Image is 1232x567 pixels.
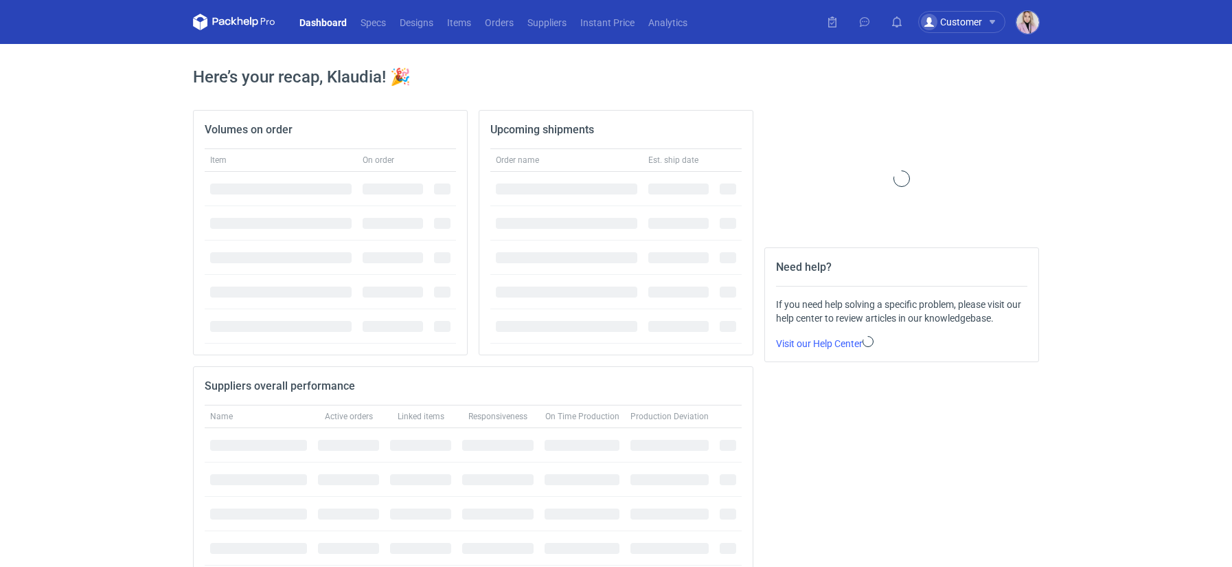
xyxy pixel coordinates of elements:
a: Dashboard [293,14,354,30]
span: Order name [496,155,539,166]
a: Instant Price [573,14,641,30]
h2: Upcoming shipments [490,122,594,138]
a: Analytics [641,14,694,30]
a: Specs [354,14,393,30]
h2: Suppliers overall performance [205,378,355,394]
a: Orders [478,14,521,30]
span: Item [210,155,227,166]
span: Est. ship date [648,155,698,166]
span: Name [210,411,233,422]
svg: Packhelp Pro [193,14,275,30]
a: Items [440,14,478,30]
a: Visit our Help Center [776,338,874,349]
div: If you need help solving a specific problem, please visit our help center to review articles in o... [776,298,1027,325]
h2: Need help? [776,259,832,276]
span: Responsiveness [468,411,527,422]
a: Designs [393,14,440,30]
h1: Here’s your recap, Klaudia! 🎉 [193,66,1039,88]
span: On Time Production [545,411,619,422]
span: On order [363,155,394,166]
a: Suppliers [521,14,573,30]
span: Active orders [325,411,373,422]
span: Linked items [398,411,444,422]
button: Customer [918,11,1016,33]
span: Production Deviation [630,411,709,422]
img: Klaudia Wiśniewska [1016,11,1039,34]
h2: Volumes on order [205,122,293,138]
div: Customer [921,14,982,30]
